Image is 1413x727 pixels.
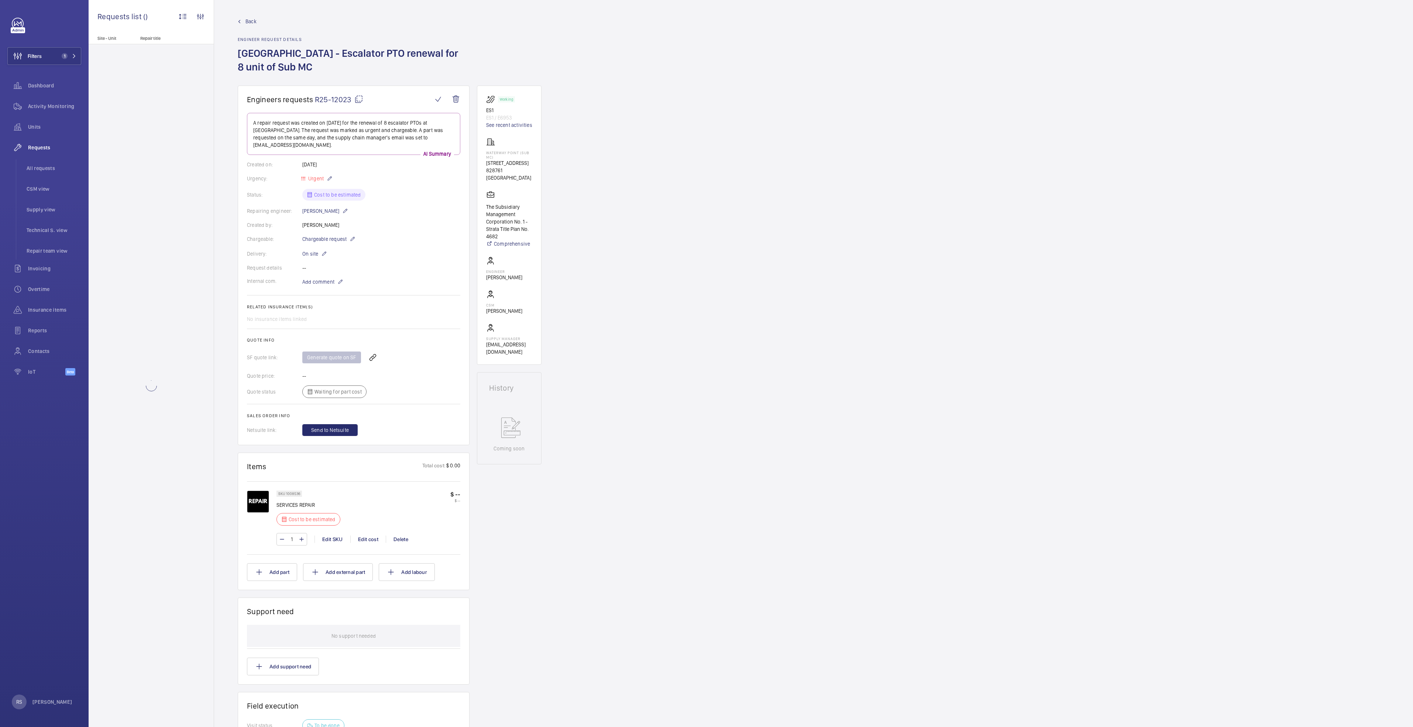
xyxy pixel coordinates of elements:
button: Add labour [379,563,435,581]
h2: Related insurance item(s) [247,304,460,309]
span: Requests list [97,12,143,21]
span: IoT [28,368,65,375]
span: Contacts [28,347,81,355]
h1: [GEOGRAPHIC_DATA] - Escalator PTO renewal for 8 unit of Sub MC [238,46,470,86]
p: SERVICES REPAIR [276,501,345,509]
span: Chargeable request [302,235,347,243]
p: Supply manager [486,336,532,341]
div: Edit SKU [314,536,350,543]
span: Requests [28,144,81,151]
h1: History [489,384,529,392]
span: Urgent [307,176,324,181]
p: AI Summary [420,150,454,157]
p: [PERSON_NAME] [302,207,348,215]
span: All requests [27,165,81,172]
span: Back [245,18,257,25]
p: Working [500,98,513,101]
span: Supply view [27,206,81,213]
h2: Engineer request details [238,37,470,42]
span: R25-12023 [315,95,363,104]
span: Dashboard [28,82,81,89]
h2: Quote info [247,337,460,343]
p: [PERSON_NAME] [486,307,522,315]
p: Total cost: [422,462,446,471]
span: Technical S. view [27,226,81,234]
p: [PERSON_NAME] [486,274,522,281]
p: $ -- [450,491,460,498]
span: CSM view [27,185,81,193]
p: ES1 / E6953 [486,114,532,121]
p: $ 0.00 [446,462,460,471]
h2: Sales order info [247,413,460,418]
button: Filters1 [7,47,81,65]
p: 828761 [GEOGRAPHIC_DATA] [486,167,532,181]
span: Insurance items [28,306,81,314]
p: [STREET_ADDRESS] [486,159,532,167]
span: Invoicing [28,265,81,272]
p: Cost to be estimated [289,516,336,523]
p: $ -- [450,498,460,503]
p: The Subsidiary Management Corporation No. 1 - Strata Title Plan No. 4682 [486,203,532,240]
span: Overtime [28,285,81,293]
span: Beta [65,368,75,375]
p: Repair title [140,36,189,41]
p: [PERSON_NAME] [32,698,72,706]
span: Send to Netsuite [311,426,349,434]
div: Delete [386,536,416,543]
p: Coming soon [494,445,525,452]
button: Send to Netsuite [302,424,358,436]
div: Edit cost [350,536,386,543]
span: Add comment [302,278,334,285]
a: See recent activities [486,121,532,129]
span: Filters [28,52,42,60]
h1: Items [247,462,267,471]
button: Add external part [303,563,373,581]
p: A repair request was created on [DATE] for the renewal of 8 escalator PTOs at [GEOGRAPHIC_DATA]. ... [253,119,454,149]
p: Waterway Point (Sub MC) [486,150,532,159]
p: [EMAIL_ADDRESS][DOMAIN_NAME] [486,341,532,356]
h1: Support need [247,607,294,616]
span: Reports [28,327,81,334]
h1: Field execution [247,701,460,710]
span: Activity Monitoring [28,103,81,110]
p: CSM [486,303,522,307]
span: Units [28,123,81,131]
p: SKU 1008536 [278,492,300,495]
p: On site [302,249,327,258]
span: 1 [62,53,68,59]
p: Site - Unit [89,36,137,41]
p: RS [16,698,22,706]
p: No support needed [331,625,376,647]
img: escalator.svg [486,95,498,104]
a: Comprehensive [486,240,532,247]
img: 4IH7dyk0lKfVbRFSf4R9ywTe9GShna42_NoCtMvpQiKEiGqH.png [247,491,269,513]
button: Add part [247,563,297,581]
span: Engineers requests [247,95,313,104]
span: Repair team view [27,247,81,255]
button: Add support need [247,658,319,675]
p: ES1 [486,107,532,114]
p: Engineer [486,269,522,274]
